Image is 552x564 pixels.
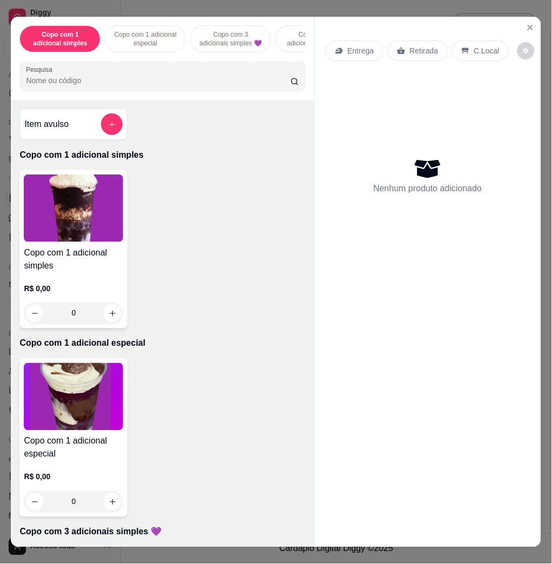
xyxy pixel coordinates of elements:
h4: Copo com 1 adicional especial [24,435,123,461]
p: Copo com 3 adicionais simples 💜 [19,526,305,539]
p: Copo com 1 adicional especial [114,30,177,48]
h4: Copo com 1 adicional simples [24,246,123,272]
p: Copo com 2 adicionais simples e 1 especial💜 [285,30,347,48]
p: R$ 0,00 [24,283,123,294]
p: Copo com 1 adicional simples [29,30,91,48]
button: Close [522,19,539,36]
p: Retirada [410,45,439,56]
p: Copo com 1 adicional especial [19,337,305,350]
button: decrease-product-quantity [517,42,535,59]
h4: Item avulso [24,118,69,131]
img: product-image [24,363,123,431]
img: product-image [24,174,123,242]
p: Copo com 3 adicionais simples 💜 [199,30,262,48]
button: add-separate-item [101,113,123,135]
input: Pesquisa [26,75,291,86]
p: Copo com 1 adicional simples [19,149,305,162]
p: R$ 0,00 [24,472,123,482]
p: Nenhum produto adicionado [374,182,482,195]
p: Entrega [348,45,374,56]
p: C.Local [474,45,500,56]
label: Pesquisa [26,65,56,74]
